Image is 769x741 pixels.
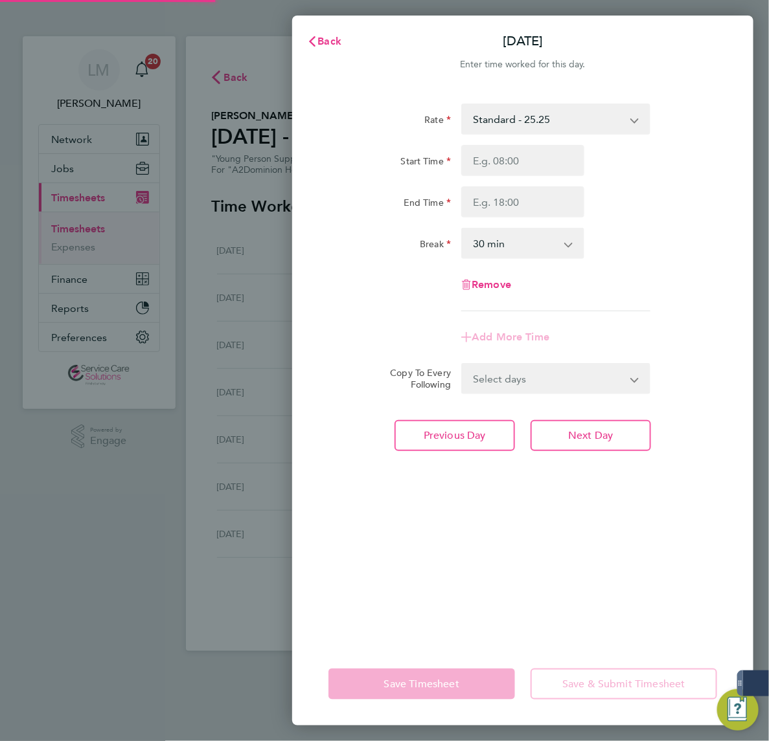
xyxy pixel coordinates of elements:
span: Previous Day [424,429,486,442]
button: Back [294,28,354,54]
span: Remove [472,278,511,291]
input: E.g. 18:00 [461,186,584,217]
button: Next Day [531,420,651,451]
label: Rate [425,114,452,129]
label: End Time [404,197,451,212]
input: E.g. 08:00 [461,145,584,176]
button: Previous Day [395,420,515,451]
p: [DATE] [503,32,543,50]
button: Engage Resource Center [717,689,759,731]
label: Copy To Every Following [362,367,451,390]
button: Remove [461,280,511,290]
span: Back [317,35,341,47]
label: Start Time [401,155,452,171]
span: Next Day [568,429,613,442]
div: Enter time worked for this day. [292,57,753,72]
label: Break [420,238,451,254]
